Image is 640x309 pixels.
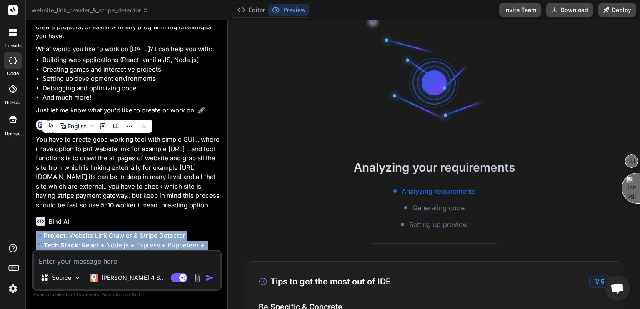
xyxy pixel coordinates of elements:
li: Creating games and interactive projects [42,65,220,75]
img: Pick Models [74,274,81,282]
span: 1 [595,278,597,285]
span: Generating code [412,203,465,213]
li: Setting up development environments [42,74,220,84]
h2: Analyzing your requirements [228,159,640,176]
span: Analyzing requirements [402,186,475,196]
strong: Tech Stack [44,241,78,249]
button: Download [546,3,593,17]
li: And much more! [42,93,220,102]
span: website_link_crawler_&_stripe_detector [32,6,148,15]
p: 🔹 : Website Link Crawler & Stripe Detector 🔧 : React + Node.js + Express + Puppeteer + Worker Thr... [36,231,220,269]
label: threads [4,42,22,49]
li: Debugging and optimizing code [42,84,220,93]
div: / [589,275,610,288]
span: Setting up preview [409,219,468,229]
img: attachment [192,273,202,283]
p: You have to create good working tool with simple GUI... where i have option to put website link f... [36,135,220,210]
p: Source [52,274,71,282]
p: Just let me know what you'd like to create or work on! 🚀 [36,106,220,115]
strong: Project [44,232,66,239]
span: 5 [601,278,604,285]
label: code [7,70,19,77]
p: [PERSON_NAME] 4 S.. [101,274,163,282]
img: settings [6,282,20,296]
p: Always double-check its answers. Your in Bind [32,291,222,299]
img: icon [205,274,214,282]
div: Open chat [605,276,630,301]
button: Editor [234,4,268,16]
p: What would you like to work on [DATE]? I can help you with: [36,45,220,54]
li: Building web applications (React, vanilla JS, Node.js) [42,55,220,65]
h6: Bind AI [49,217,69,226]
img: Claude 4 Sonnet [90,274,98,282]
button: Preview [268,4,309,16]
span: privacy [112,292,127,297]
label: Upload [5,130,21,137]
button: Deploy [598,3,636,17]
label: GitHub [5,99,20,106]
button: Invite Team [499,3,541,17]
h3: Tips to get the most out of IDE [259,275,391,288]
